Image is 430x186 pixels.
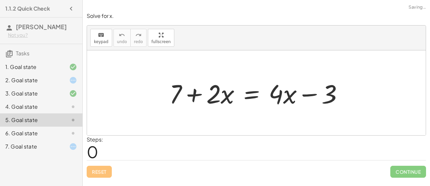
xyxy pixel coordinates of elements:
[5,63,59,71] div: 1. Goal state
[151,39,171,44] span: fullscreen
[69,103,77,111] i: Task not started.
[113,29,131,47] button: undoundo
[16,50,29,57] span: Tasks
[408,4,426,11] span: Saving…
[5,5,50,13] h4: 1.1.2 Quick Check
[98,31,104,39] i: keyboard
[87,12,426,20] p: Solve for x.
[117,39,127,44] span: undo
[16,23,67,31] span: [PERSON_NAME]
[90,29,112,47] button: keyboardkeypad
[8,32,77,38] div: Not you?
[87,142,98,162] span: 0
[5,143,59,151] div: 7. Goal state
[69,90,77,97] i: Task finished and correct.
[5,76,59,84] div: 2. Goal state
[134,39,143,44] span: redo
[5,116,59,124] div: 5. Goal state
[87,136,103,143] label: Steps:
[130,29,147,47] button: redoredo
[5,129,59,137] div: 6. Goal state
[148,29,174,47] button: fullscreen
[119,31,125,39] i: undo
[5,103,59,111] div: 4. Goal state
[69,129,77,137] i: Task not started.
[69,116,77,124] i: Task not started.
[69,143,77,151] i: Task started.
[135,31,142,39] i: redo
[94,39,108,44] span: keypad
[5,90,59,97] div: 3. Goal state
[69,76,77,84] i: Task started.
[69,63,77,71] i: Task finished and correct.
